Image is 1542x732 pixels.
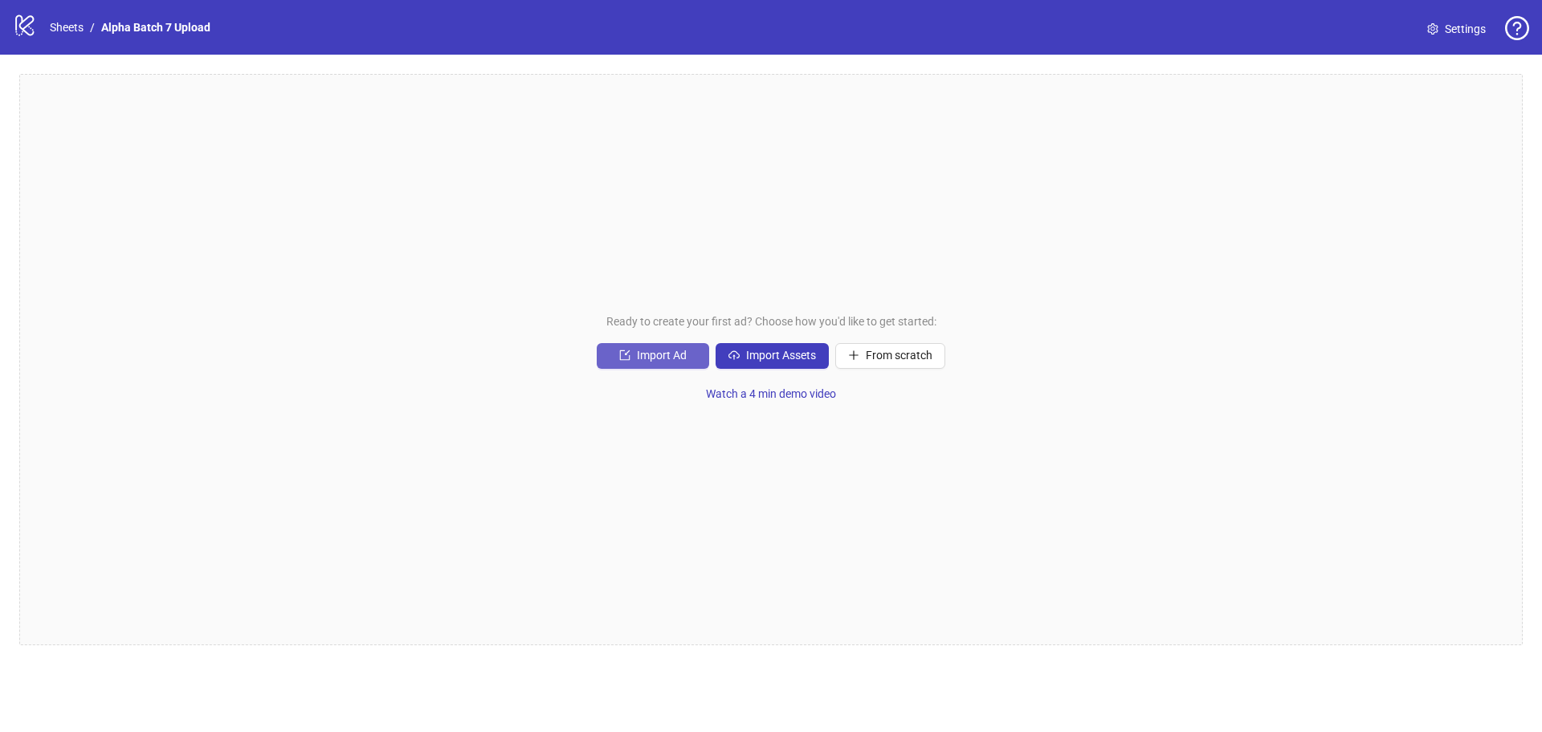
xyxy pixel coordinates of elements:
span: Ready to create your first ad? Choose how you'd like to get started: [606,313,936,330]
button: Watch a 4 min demo video [693,382,849,407]
li: / [90,18,95,36]
span: Watch a 4 min demo video [706,387,836,400]
span: From scratch [866,349,932,362]
span: question-circle [1505,16,1529,40]
span: plus [848,350,859,361]
span: Import Ad [637,349,687,362]
button: Import Ad [597,343,709,369]
a: Alpha Batch 7 Upload [98,18,214,36]
button: Import Assets [716,343,829,369]
a: Settings [1414,16,1499,42]
span: Settings [1445,20,1486,38]
a: Sheets [47,18,87,36]
span: setting [1427,23,1438,35]
span: import [619,350,630,361]
span: Import Assets [746,349,816,362]
button: From scratch [835,343,945,369]
span: cloud-upload [728,350,740,361]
